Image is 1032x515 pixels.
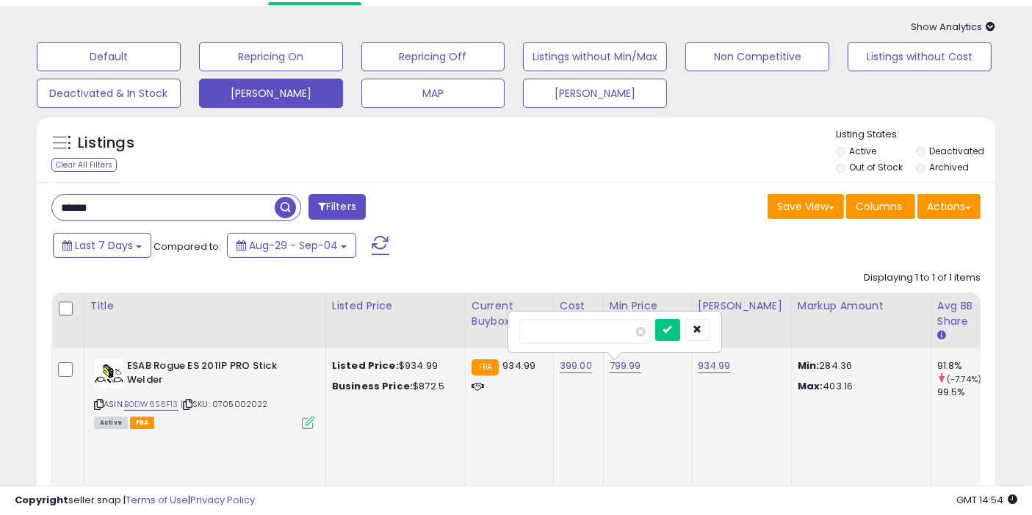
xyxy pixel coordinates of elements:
[836,128,995,142] p: Listing States:
[685,42,829,71] button: Non Competitive
[850,161,903,173] label: Out of Stock
[798,380,920,393] p: 403.16
[199,42,343,71] button: Repricing On
[798,379,823,393] strong: Max:
[94,417,128,429] span: All listings currently available for purchase on Amazon
[472,298,547,329] div: Current Buybox Price
[937,386,997,399] div: 99.5%
[947,373,981,385] small: (-7.74%)
[956,493,1017,507] span: 2025-09-12 14:54 GMT
[190,493,255,507] a: Privacy Policy
[798,359,820,372] strong: Min:
[90,298,320,314] div: Title
[94,359,314,428] div: ASIN:
[864,271,981,285] div: Displaying 1 to 1 of 1 items
[937,329,946,342] small: Avg BB Share.
[227,233,356,258] button: Aug-29 - Sep-04
[917,194,981,219] button: Actions
[94,359,123,389] img: 41xRXzcZbLL._SL40_.jpg
[199,79,343,108] button: [PERSON_NAME]
[127,359,306,390] b: ESAB Rogue ES 201IP PRO Stick Welder
[130,417,155,429] span: FBA
[78,133,134,154] h5: Listings
[124,398,178,411] a: B0DW6S8F13
[937,298,991,329] div: Avg BB Share
[850,145,877,157] label: Active
[798,298,925,314] div: Markup Amount
[332,359,454,372] div: $934.99
[308,194,366,220] button: Filters
[332,380,454,393] div: $872.5
[53,233,151,258] button: Last 7 Days
[846,194,915,219] button: Columns
[930,161,970,173] label: Archived
[361,42,505,71] button: Repricing Off
[911,20,995,34] span: Show Analytics
[937,359,997,372] div: 91.8%
[332,359,399,372] b: Listed Price:
[502,359,535,372] span: 934.99
[698,359,731,373] a: 934.99
[848,42,992,71] button: Listings without Cost
[75,238,133,253] span: Last 7 Days
[37,42,181,71] button: Default
[37,79,181,108] button: Deactivated & In Stock
[560,298,597,314] div: Cost
[332,379,413,393] b: Business Price:
[332,298,459,314] div: Listed Price
[154,240,221,253] span: Compared to:
[930,145,985,157] label: Deactivated
[523,79,667,108] button: [PERSON_NAME]
[361,79,505,108] button: MAP
[560,359,592,373] a: 399.00
[472,359,499,375] small: FBA
[698,298,785,314] div: [PERSON_NAME]
[798,359,920,372] p: 284.36
[126,493,188,507] a: Terms of Use
[610,359,641,373] a: 799.99
[249,238,338,253] span: Aug-29 - Sep-04
[610,298,685,314] div: Min Price
[768,194,844,219] button: Save View
[51,158,117,172] div: Clear All Filters
[15,494,255,508] div: seller snap | |
[181,398,268,410] span: | SKU: 0705002022
[856,199,902,214] span: Columns
[523,42,667,71] button: Listings without Min/Max
[15,493,68,507] strong: Copyright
